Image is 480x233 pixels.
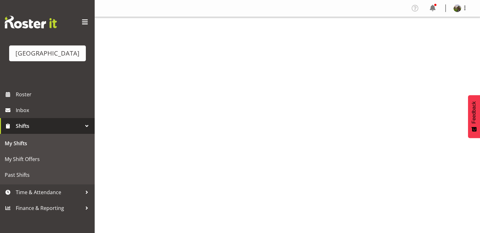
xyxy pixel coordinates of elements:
span: Past Shifts [5,170,90,180]
div: [GEOGRAPHIC_DATA] [15,49,80,58]
a: My Shift Offers [2,151,93,167]
span: Roster [16,90,92,99]
span: My Shift Offers [5,154,90,164]
span: Inbox [16,105,92,115]
span: My Shifts [5,139,90,148]
img: valerie-donaldson30b84046e2fb4b3171eb6bf86b7ff7f4.png [453,4,461,12]
span: Feedback [471,101,477,123]
span: Finance & Reporting [16,203,82,213]
span: Shifts [16,121,82,131]
button: Feedback - Show survey [468,95,480,138]
img: Rosterit website logo [5,16,57,28]
span: Time & Attendance [16,188,82,197]
a: My Shifts [2,135,93,151]
a: Past Shifts [2,167,93,183]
